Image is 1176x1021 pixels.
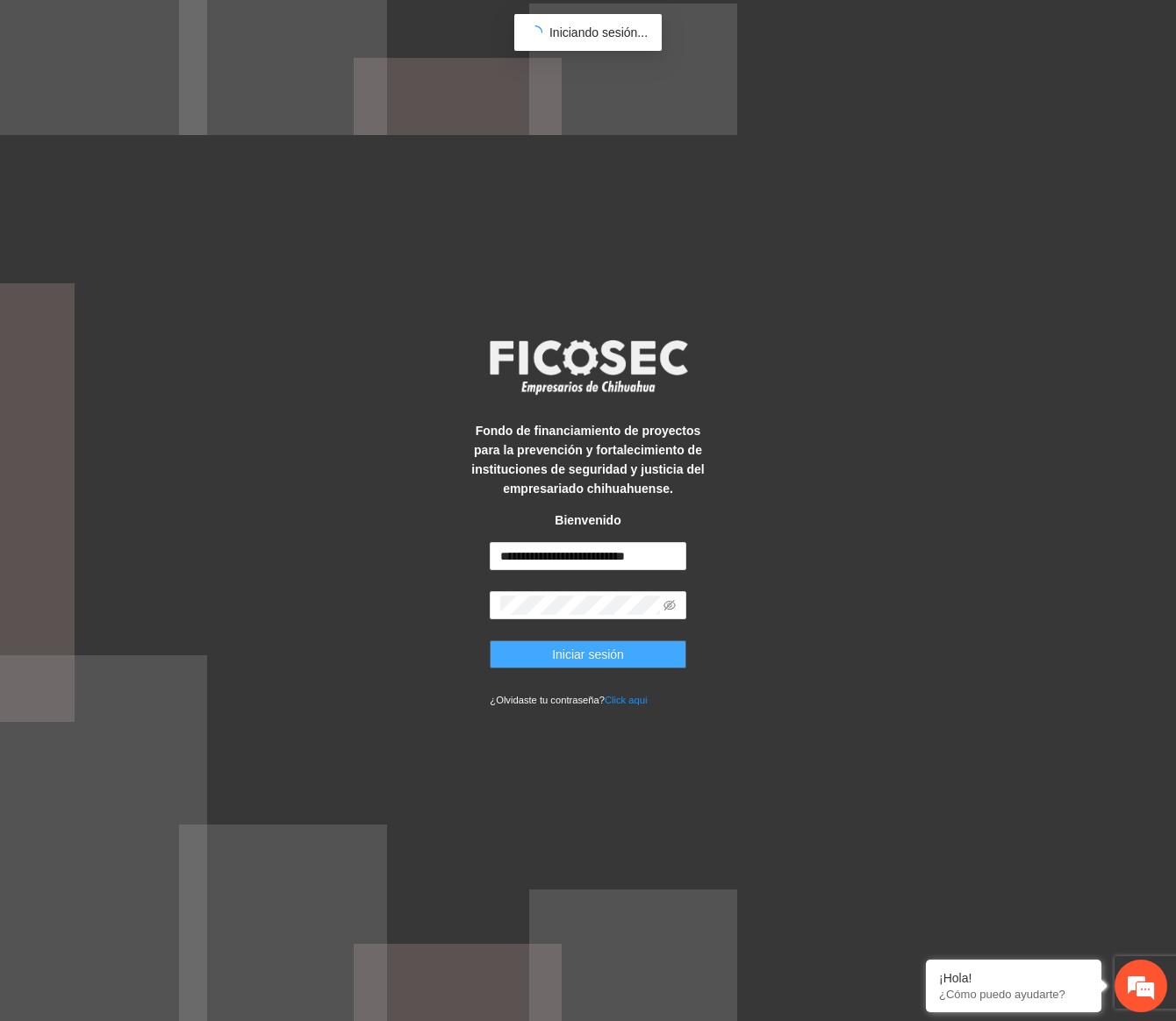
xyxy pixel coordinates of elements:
[549,25,648,39] span: Iniciando sesión...
[939,971,1088,985] div: ¡Hola!
[490,640,685,668] button: Iniciar sesión
[528,25,542,39] span: loading
[471,424,704,496] strong: Fondo de financiamiento de proyectos para la prevención y fortalecimiento de instituciones de seg...
[663,599,676,611] span: eye-invisible
[605,695,648,705] a: Click aqui
[939,988,1088,1001] p: ¿Cómo puedo ayudarte?
[490,695,647,705] small: ¿Olvidaste tu contraseña?
[552,645,624,664] span: Iniciar sesión
[555,513,620,527] strong: Bienvenido
[478,334,698,399] img: logo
